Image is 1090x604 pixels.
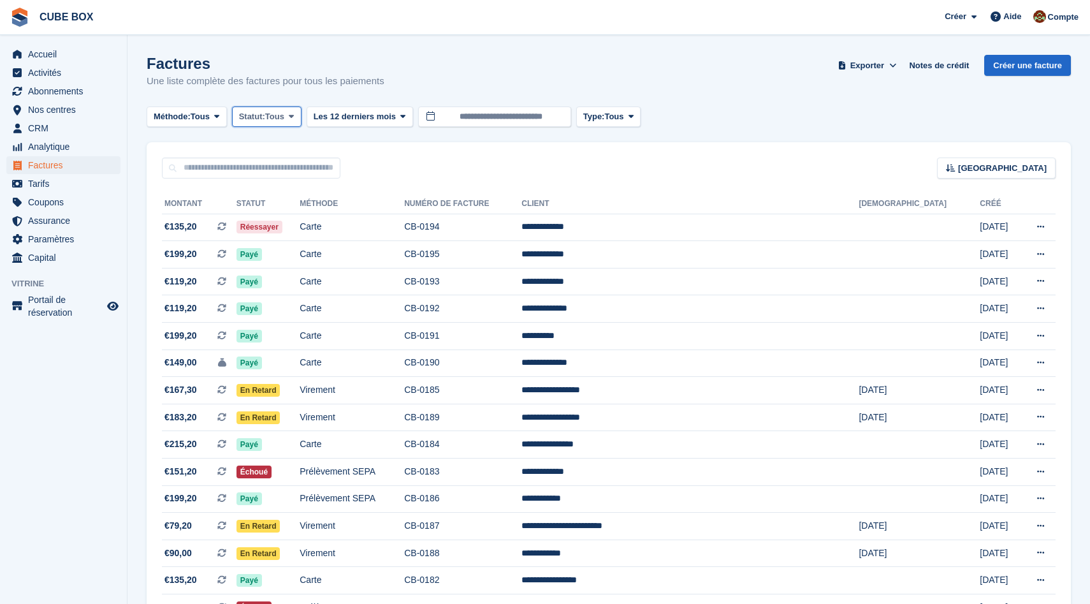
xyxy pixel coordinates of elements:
th: Méthode [300,194,404,214]
span: En retard [236,520,280,533]
a: menu [6,119,120,137]
span: Réessayer [236,221,282,233]
span: Tous [265,110,284,123]
span: €135,20 [164,573,197,587]
a: menu [6,293,120,319]
span: En retard [236,547,280,560]
button: Exporter [835,55,899,76]
td: CB-0185 [404,377,521,404]
span: Payé [236,492,262,505]
td: Prélèvement SEPA [300,485,404,513]
td: [DATE] [859,404,980,431]
span: Portail de réservation [28,293,105,319]
td: CB-0193 [404,268,521,295]
span: Factures [28,156,105,174]
th: Créé [980,194,1019,214]
td: [DATE] [859,377,980,404]
td: [DATE] [980,295,1019,323]
td: Carte [300,323,404,350]
td: CB-0187 [404,513,521,540]
td: [DATE] [980,567,1019,594]
td: Virement [300,377,404,404]
td: Carte [300,268,404,295]
a: menu [6,64,120,82]
td: CB-0189 [404,404,521,431]
td: [DATE] [980,214,1019,241]
span: Les 12 derniers mois [314,110,396,123]
span: Tous [604,110,623,123]
button: Les 12 derniers mois [307,107,413,128]
a: Boutique d'aperçu [105,298,120,314]
span: €199,20 [164,329,197,343]
td: CB-0183 [404,459,521,486]
span: €90,00 [164,547,192,560]
td: Carte [300,241,404,269]
a: menu [6,82,120,100]
td: [DATE] [980,459,1019,486]
span: En retard [236,384,280,397]
td: [DATE] [980,431,1019,459]
span: Activités [28,64,105,82]
td: CB-0191 [404,323,521,350]
span: €199,20 [164,247,197,261]
span: Analytique [28,138,105,156]
td: CB-0194 [404,214,521,241]
span: €199,20 [164,492,197,505]
span: CRM [28,119,105,137]
td: CB-0190 [404,350,521,377]
span: €119,20 [164,275,197,288]
span: €149,00 [164,356,197,369]
a: menu [6,138,120,156]
td: Carte [300,350,404,377]
a: Notes de crédit [904,55,974,76]
td: CB-0186 [404,485,521,513]
a: CUBE BOX [34,6,98,27]
td: [DATE] [859,540,980,567]
span: Compte [1048,11,1079,24]
td: Prélèvement SEPA [300,459,404,486]
td: Virement [300,513,404,540]
th: [DEMOGRAPHIC_DATA] [859,194,980,214]
td: CB-0192 [404,295,521,323]
span: €135,20 [164,220,197,233]
span: Tous [191,110,210,123]
h1: Factures [147,55,384,72]
p: Une liste complète des factures pour tous les paiements [147,74,384,89]
td: [DATE] [980,377,1019,404]
td: Virement [300,540,404,567]
td: [DATE] [859,513,980,540]
span: Payé [236,276,262,288]
span: Payé [236,357,262,369]
button: Statut: Tous [232,107,302,128]
span: €79,20 [164,519,192,533]
span: Payé [236,574,262,587]
span: Payé [236,438,262,451]
span: Exporter [850,59,884,72]
td: CB-0195 [404,241,521,269]
span: Vitrine [11,277,127,290]
span: Accueil [28,45,105,63]
a: Créer une facture [984,55,1071,76]
th: Numéro de facture [404,194,521,214]
td: [DATE] [980,540,1019,567]
span: Capital [28,249,105,267]
span: Échoué [236,466,272,478]
span: Statut: [239,110,265,123]
a: menu [6,101,120,119]
td: [DATE] [980,350,1019,377]
span: €151,20 [164,465,197,478]
td: Carte [300,295,404,323]
td: CB-0184 [404,431,521,459]
th: Client [521,194,859,214]
span: Assurance [28,212,105,230]
img: alex soubira [1033,10,1046,23]
span: Nos centres [28,101,105,119]
span: Payé [236,248,262,261]
td: CB-0188 [404,540,521,567]
td: [DATE] [980,485,1019,513]
span: Abonnements [28,82,105,100]
span: €167,30 [164,383,197,397]
span: Aide [1003,10,1021,23]
span: Paramètres [28,230,105,248]
td: [DATE] [980,323,1019,350]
